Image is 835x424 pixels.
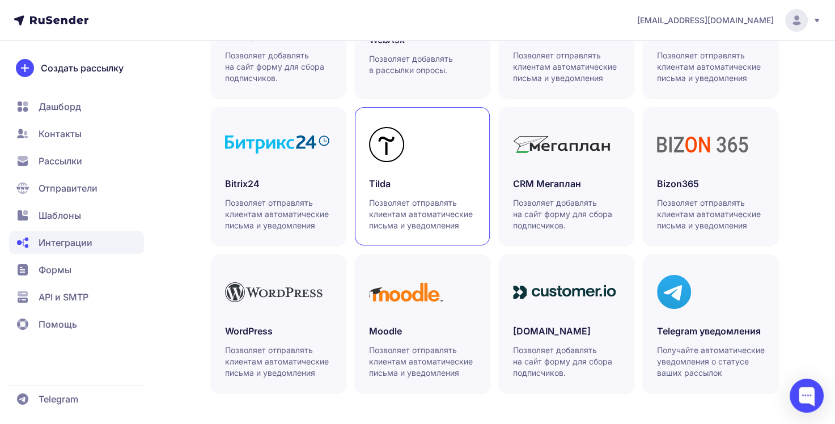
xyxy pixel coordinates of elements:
[355,255,490,393] a: MoodleПозволяет отправлять клиентам автоматические письма и уведомления
[369,197,477,231] p: Позволяет отправлять клиентам автоматические письма и уведомления
[513,345,621,379] p: Позволяет добавлять на сайт форму для сбора подписчиков.
[513,324,620,338] h3: [DOMAIN_NAME]
[211,255,346,393] a: WordPressПозволяет отправлять клиентам автоматические письма и уведомления
[225,324,332,338] h3: WordPress
[369,324,476,338] h3: Moodle
[657,177,764,190] h3: Bizon365
[41,61,124,75] span: Создать рассылку
[225,50,333,84] p: Позволяет добавлять на сайт форму для сбора подписчиков.
[225,345,333,379] p: Позволяет отправлять клиентам автоматические письма и уведомления
[9,388,144,410] a: Telegram
[643,107,778,245] a: Bizon365Позволяет отправлять клиентам автоматические письма и уведомления
[39,209,81,222] span: Шаблоны
[39,317,77,331] span: Помощь
[657,324,764,338] h3: Telegram уведомления
[643,255,778,393] a: Telegram уведомленияПолучайте автоматические уведомления о статусе ваших рассылок
[39,263,71,277] span: Формы
[513,197,621,231] p: Позволяет добавлять на сайт форму для сбора подписчиков.
[39,290,88,304] span: API и SMTP
[499,107,634,245] a: CRM МегапланПозволяет добавлять на сайт форму для сбора подписчиков.
[39,236,92,249] span: Интеграции
[39,100,81,113] span: Дашборд
[369,177,476,190] h3: Tilda
[637,15,774,26] span: [EMAIL_ADDRESS][DOMAIN_NAME]
[499,255,634,393] a: [DOMAIN_NAME]Позволяет добавлять на сайт форму для сбора подписчиков.
[225,177,332,190] h3: Bitrix24
[657,197,765,231] p: Позволяет отправлять клиентам автоматические письма и уведомления
[355,107,490,245] a: TildaПозволяет отправлять клиентам автоматические письма и уведомления
[513,177,620,190] h3: CRM Мегаплан
[39,154,82,168] span: Рассылки
[657,345,765,379] p: Получайте автоматические уведомления о статусе ваших рассылок
[225,197,333,231] p: Позволяет отправлять клиентам автоматические письма и уведомления
[369,345,477,379] p: Позволяет отправлять клиентам автоматические письма и уведомления
[513,50,621,84] p: Позволяет отправлять клиентам автоматические письма и уведомления
[369,53,477,76] p: Позволяет добавлять в рассылки опросы.
[211,107,346,245] a: Bitrix24Позволяет отправлять клиентам автоматические письма и уведомления
[39,181,98,195] span: Отправители
[39,127,82,141] span: Контакты
[657,50,765,84] p: Позволяет отправлять клиентам автоматические письма и уведомления
[39,392,78,406] span: Telegram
